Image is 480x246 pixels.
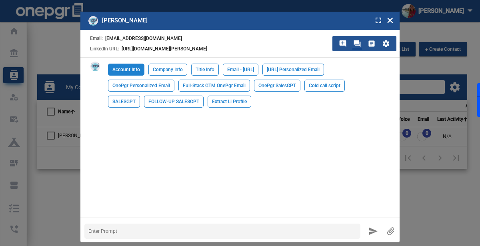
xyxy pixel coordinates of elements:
button: Chat [352,38,362,50]
button: Settings [381,38,391,50]
div: Full-Stack GTM OnePgr Email [178,80,250,92]
mat-icon: send [368,226,378,236]
span: [EMAIL_ADDRESS][DOMAIN_NAME] [105,35,182,42]
div: OnePgr SalesGPT [254,80,300,92]
div: Cold call script [304,80,345,92]
button: Sessions [338,38,348,50]
button: Close [387,13,394,26]
span: × [387,12,394,27]
div: OnePgr Personalized Email [108,80,174,92]
div: [URL] Personalized Email [262,64,324,76]
mat-icon: settings [381,40,391,49]
div: Email - [URL] [223,64,258,76]
div: SALESGPT [108,96,140,108]
mat-icon: fullscreen [374,16,383,25]
mat-icon: attach_file [384,224,398,238]
button: Sessions [366,38,377,50]
input: Enter Prompt [84,224,360,239]
div: Account Info [108,64,144,76]
div: Title Info [191,64,219,76]
h4: [PERSON_NAME] [102,14,148,24]
span: Email: [90,35,103,42]
mat-icon: article [367,40,376,49]
img: robot-modified.png [88,16,98,26]
mat-icon: add_comment [338,40,348,49]
span: [URL][DOMAIN_NAME][PERSON_NAME] [122,45,207,52]
div: FOLLOW-UP SALESGPT [144,96,204,108]
mat-icon: forum [352,40,362,49]
div: Extract Li Profile [208,96,251,108]
span: LinkedIn URL: [90,45,119,52]
img: robot-modified.png [90,62,100,71]
div: Company Info [148,64,187,76]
